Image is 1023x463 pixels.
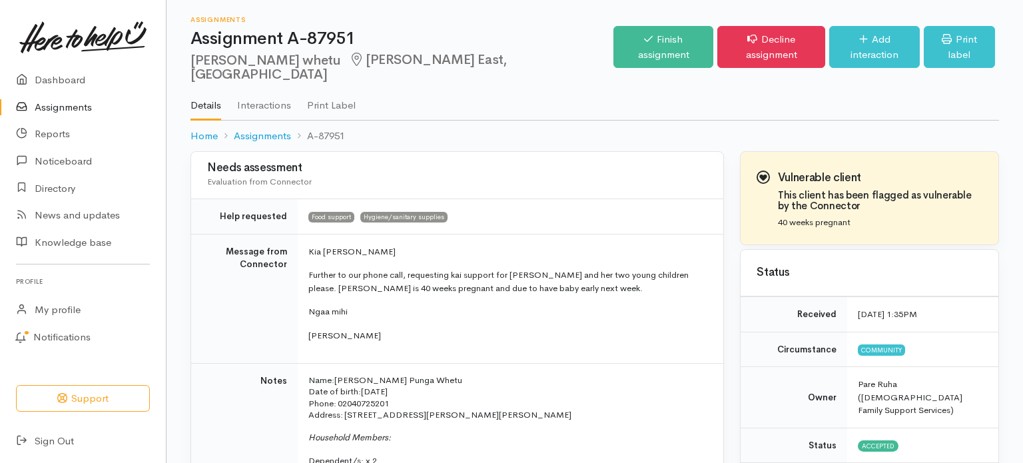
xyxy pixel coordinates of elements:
[757,266,982,279] h3: Status
[858,344,905,355] span: Community
[308,268,707,294] p: Further to our phone call, requesting kai support for [PERSON_NAME] and her two young children pl...
[741,428,847,463] td: Status
[207,176,312,187] span: Evaluation from Connector
[308,245,707,258] p: Kia [PERSON_NAME]
[190,53,613,83] h2: [PERSON_NAME] whetu
[207,162,707,175] h3: Needs assessment
[778,172,982,185] h3: Vulnerable client
[338,398,389,409] span: 02040725201
[344,409,571,420] span: [STREET_ADDRESS][PERSON_NAME][PERSON_NAME]
[741,297,847,332] td: Received
[778,216,982,229] p: 40 weeks pregnant
[308,374,334,386] span: Name:
[307,82,356,119] a: Print Label
[308,305,707,318] p: Ngaa mihi
[234,129,291,144] a: Assignments
[308,409,343,420] span: Address:
[717,26,825,68] a: Decline assignment
[190,29,613,49] h1: Assignment A-87951
[360,212,448,223] span: Hygiene/sanitary supplies
[191,199,298,234] td: Help requested
[237,82,291,119] a: Interactions
[16,385,150,412] button: Support
[191,234,298,364] td: Message from Connector
[924,26,995,68] a: Print label
[291,129,345,144] li: A-87951
[361,386,388,397] span: [DATE]
[190,82,221,121] a: Details
[613,26,713,68] a: Finish assignment
[334,374,462,386] span: [PERSON_NAME] Punga Whetu
[741,367,847,428] td: Owner
[190,129,218,144] a: Home
[190,121,999,152] nav: breadcrumb
[858,308,917,320] time: [DATE] 1:35PM
[829,26,920,68] a: Add interaction
[308,386,361,397] span: Date of birth:
[190,51,506,83] span: [PERSON_NAME] East, [GEOGRAPHIC_DATA]
[741,332,847,367] td: Circumstance
[858,378,962,416] span: Pare Ruha ([DEMOGRAPHIC_DATA] Family Support Services)
[858,440,898,451] span: Accepted
[308,329,707,342] p: [PERSON_NAME]
[16,272,150,290] h6: Profile
[778,190,982,212] h4: This client has been flagged as vulnerable by the Connector
[308,432,391,443] span: Household Members:
[308,398,336,409] span: Phone:
[308,212,354,223] span: Food support
[190,16,613,23] h6: Assignments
